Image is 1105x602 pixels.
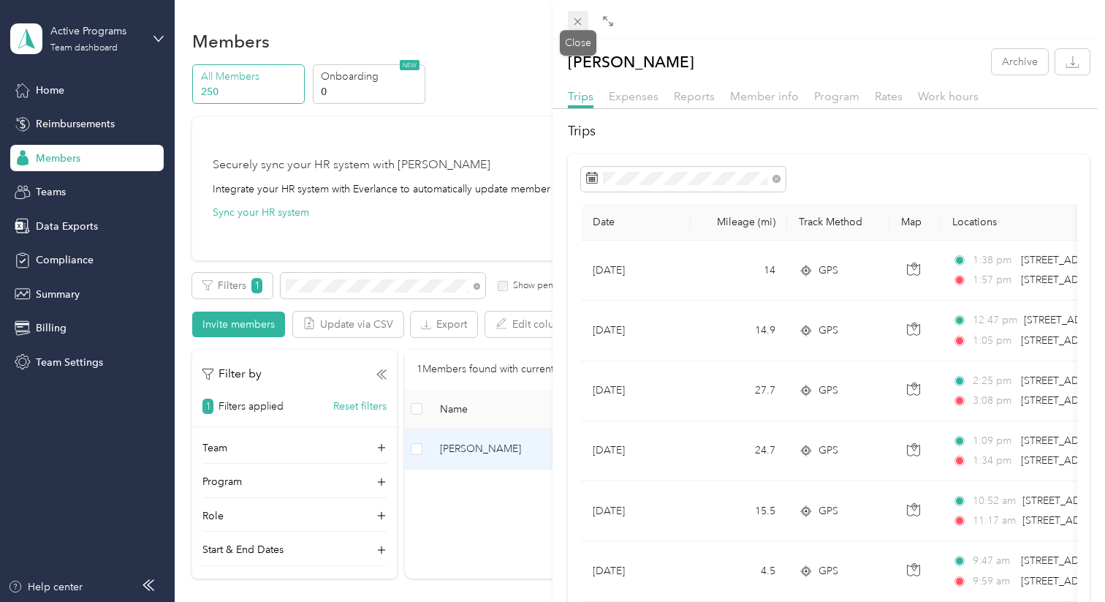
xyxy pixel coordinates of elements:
td: [DATE] [581,241,691,301]
button: Archive [992,49,1048,75]
span: 3:08 pm [973,393,1014,409]
td: 27.7 [691,361,787,421]
th: Map [889,204,941,241]
span: GPS [819,383,838,399]
span: GPS [819,443,838,459]
p: [PERSON_NAME] [568,49,694,75]
span: 10:52 am [973,493,1016,509]
td: 4.5 [691,541,787,601]
span: 12:47 pm [973,312,1017,328]
span: 9:47 am [973,553,1014,569]
span: Program [814,89,859,103]
span: GPS [819,503,838,519]
span: Work hours [918,89,979,103]
span: Rates [875,89,903,103]
span: GPS [819,323,838,339]
span: 11:17 am [973,513,1016,529]
span: 1:09 pm [973,433,1014,449]
span: GPS [819,563,838,579]
span: 2:25 pm [973,373,1014,389]
td: 14.9 [691,301,787,361]
td: [DATE] [581,541,691,601]
th: Track Method [787,204,889,241]
td: [DATE] [581,301,691,361]
div: Close [560,30,596,56]
th: Mileage (mi) [691,204,787,241]
th: Date [581,204,691,241]
span: Trips [568,89,593,103]
span: 9:59 am [973,573,1014,590]
span: 1:57 pm [973,272,1014,288]
span: 1:38 pm [973,252,1014,268]
td: 14 [691,241,787,301]
span: Member info [730,89,799,103]
td: [DATE] [581,481,691,541]
span: GPS [819,263,838,279]
td: 24.7 [691,421,787,481]
iframe: Everlance-gr Chat Button Frame [1023,520,1105,602]
span: Reports [674,89,715,103]
td: [DATE] [581,421,691,481]
td: [DATE] [581,361,691,421]
h2: Trips [568,121,1090,141]
td: 15.5 [691,481,787,541]
span: 1:34 pm [973,453,1014,469]
span: 1:05 pm [973,333,1014,349]
span: Expenses [609,89,658,103]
